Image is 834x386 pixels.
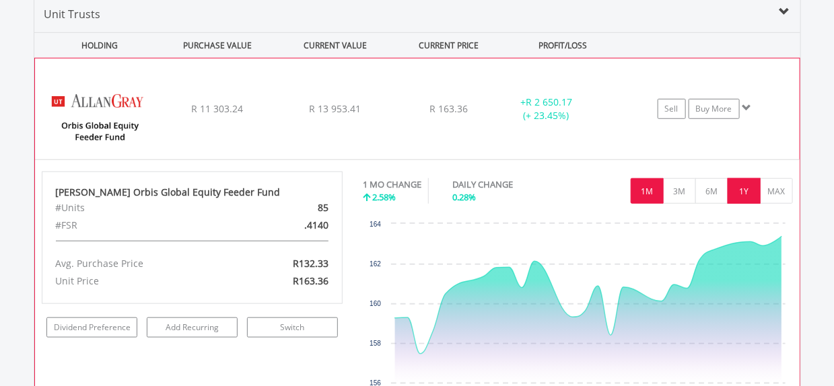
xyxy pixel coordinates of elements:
[46,272,241,290] div: Unit Price
[147,317,238,338] a: Add Recurring
[363,178,421,191] div: 1 MO CHANGE
[241,217,339,234] div: .4140
[191,102,243,115] span: R 11 303.24
[395,33,502,58] div: CURRENT PRICE
[160,33,275,58] div: PURCHASE VALUE
[46,317,137,338] a: Dividend Preference
[241,199,339,217] div: 85
[658,99,686,119] a: Sell
[760,178,793,204] button: MAX
[46,199,241,217] div: #Units
[46,217,241,234] div: #FSR
[293,257,328,270] span: R132.33
[452,191,476,203] span: 0.28%
[506,33,621,58] div: PROFIT/LOSS
[309,102,361,115] span: R 13 953.41
[42,75,158,156] img: UT.ZA.AGOE.png
[452,178,560,191] div: DAILY CHANGE
[372,191,396,203] span: 2.58%
[370,221,381,228] text: 164
[370,260,381,268] text: 162
[430,102,468,115] span: R 163.36
[695,178,728,204] button: 6M
[56,186,329,199] div: [PERSON_NAME] Orbis Global Equity Feeder Fund
[46,255,241,272] div: Avg. Purchase Price
[278,33,393,58] div: CURRENT VALUE
[44,7,101,22] span: Unit Trusts
[728,178,761,204] button: 1Y
[526,95,572,108] span: R 2 650.17
[495,95,596,122] div: + (+ 23.45%)
[663,178,696,204] button: 3M
[35,33,158,58] div: HOLDING
[293,274,328,287] span: R163.36
[631,178,664,204] button: 1M
[370,340,381,347] text: 158
[370,300,381,307] text: 160
[247,317,338,338] a: Switch
[689,99,740,119] a: Buy More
